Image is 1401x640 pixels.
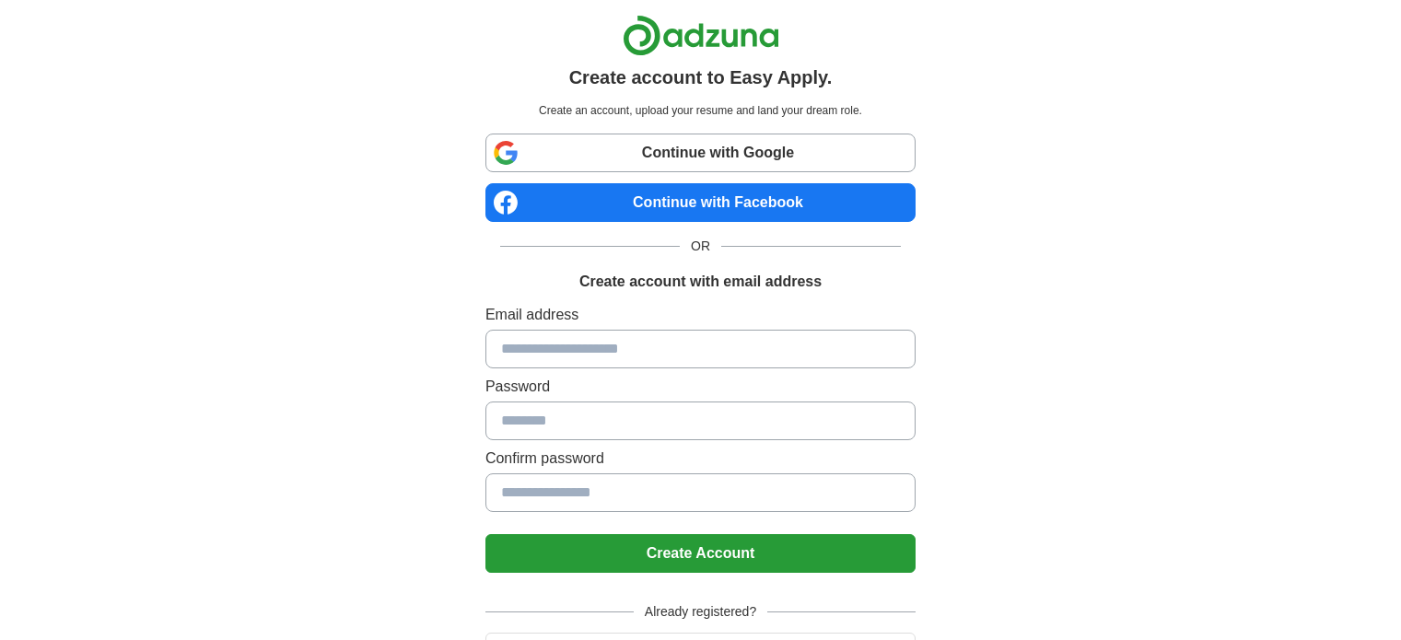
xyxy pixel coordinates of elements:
h1: Create account to Easy Apply. [569,64,833,91]
p: Create an account, upload your resume and land your dream role. [489,102,912,119]
span: Already registered? [634,602,767,622]
button: Create Account [485,534,916,573]
a: Continue with Facebook [485,183,916,222]
a: Continue with Google [485,134,916,172]
label: Password [485,376,916,398]
label: Confirm password [485,448,916,470]
h1: Create account with email address [579,271,822,293]
span: OR [680,237,721,256]
img: Adzuna logo [623,15,779,56]
label: Email address [485,304,916,326]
